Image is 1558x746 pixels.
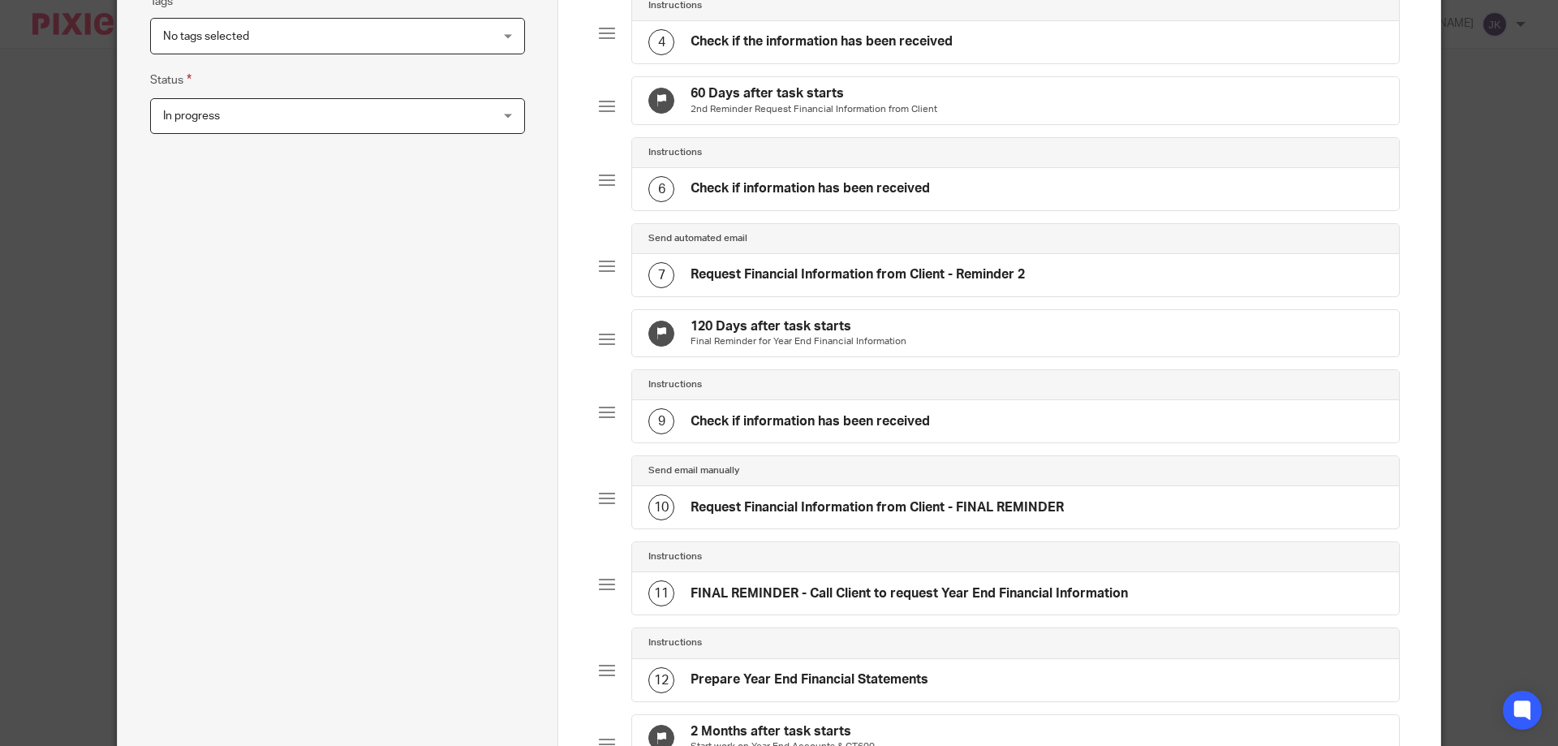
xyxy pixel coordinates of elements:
p: 2nd Reminder Request Financial Information from Client [691,103,937,116]
div: 10 [648,494,674,520]
img: tab_domain_overview_orange.svg [44,94,57,107]
h4: Instructions [648,146,702,159]
h4: Request Financial Information from Client - Reminder 2 [691,266,1025,283]
label: Status [150,71,192,89]
div: 11 [648,580,674,606]
div: Domain Overview [62,96,145,106]
h4: Instructions [648,378,702,391]
div: Keywords by Traffic [179,96,273,106]
div: 6 [648,176,674,202]
h4: Send email manually [648,464,739,477]
h4: Instructions [648,550,702,563]
span: In progress [163,110,220,122]
div: 9 [648,408,674,434]
h4: Check if information has been received [691,180,930,197]
span: No tags selected [163,31,249,42]
div: 12 [648,667,674,693]
img: tab_keywords_by_traffic_grey.svg [161,94,174,107]
div: v 4.0.25 [45,26,80,39]
h4: 2 Months after task starts [691,723,875,740]
div: 7 [648,262,674,288]
h4: Prepare Year End Financial Statements [691,671,928,688]
img: logo_orange.svg [26,26,39,39]
h4: 60 Days after task starts [691,85,937,102]
h4: 120 Days after task starts [691,318,906,335]
h4: Instructions [648,636,702,649]
p: Final Reminder for Year End Financial Information [691,335,906,348]
h4: FINAL REMINDER - Call Client to request Year End Financial Information [691,585,1128,602]
h4: Request Financial Information from Client - FINAL REMINDER [691,499,1064,516]
div: Domain: [DOMAIN_NAME] [42,42,179,55]
div: 4 [648,29,674,55]
h4: Check if the information has been received [691,33,953,50]
img: website_grey.svg [26,42,39,55]
h4: Check if information has been received [691,413,930,430]
h4: Send automated email [648,232,747,245]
